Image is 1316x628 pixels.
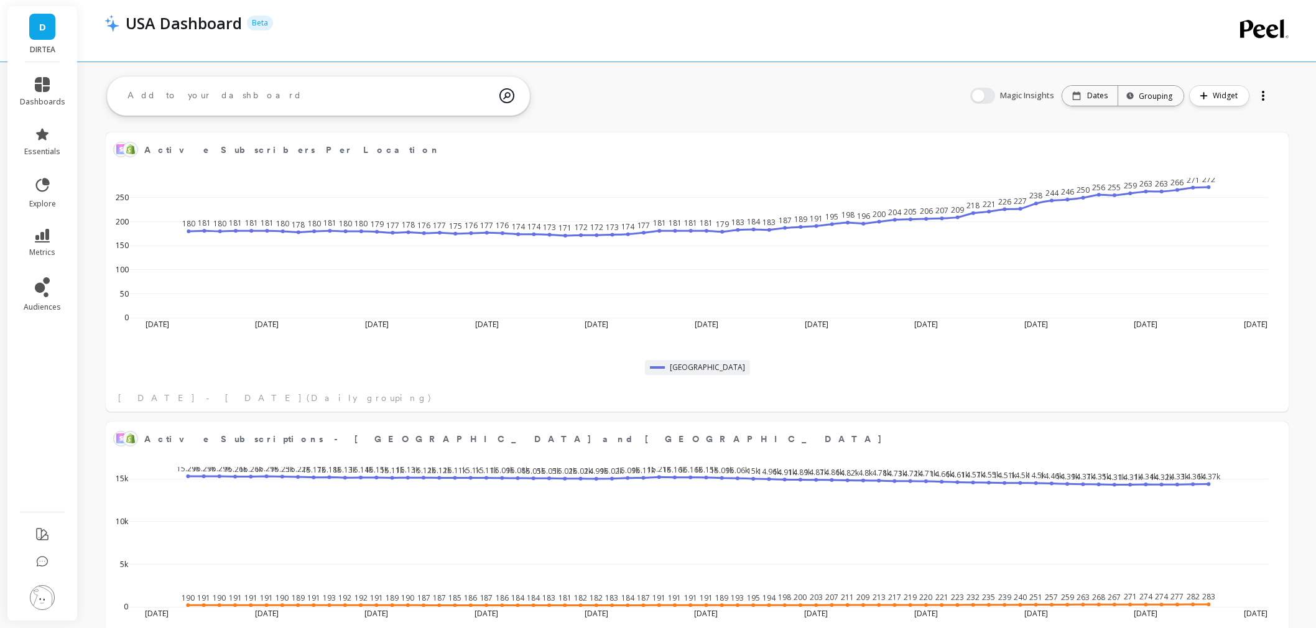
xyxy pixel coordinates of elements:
span: D [39,20,46,34]
span: Active Subscriptions - [GEOGRAPHIC_DATA] and [GEOGRAPHIC_DATA] [144,433,883,446]
span: Active Subscriptions - UK and US [144,430,1241,448]
span: Active Subscribers Per Location [144,141,1241,159]
span: metrics [29,247,55,257]
span: Widget [1213,90,1241,102]
div: Grouping [1129,90,1172,102]
span: dashboards [20,97,65,107]
img: header icon [104,14,119,32]
span: Active Subscribers Per Location [144,144,440,157]
span: Magic Insights [1000,90,1057,102]
p: DIRTEA [20,45,65,55]
img: magic search icon [499,79,514,113]
p: USA Dashboard [126,12,242,34]
span: (Daily grouping) [307,392,432,404]
span: essentials [24,147,60,157]
span: explore [29,199,56,209]
span: [GEOGRAPHIC_DATA] [670,362,745,372]
p: Beta [247,16,273,30]
p: Dates [1087,91,1108,101]
span: [DATE] - [DATE] [118,392,303,404]
img: profile picture [30,585,55,610]
button: Widget [1189,85,1249,106]
span: audiences [24,302,61,312]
